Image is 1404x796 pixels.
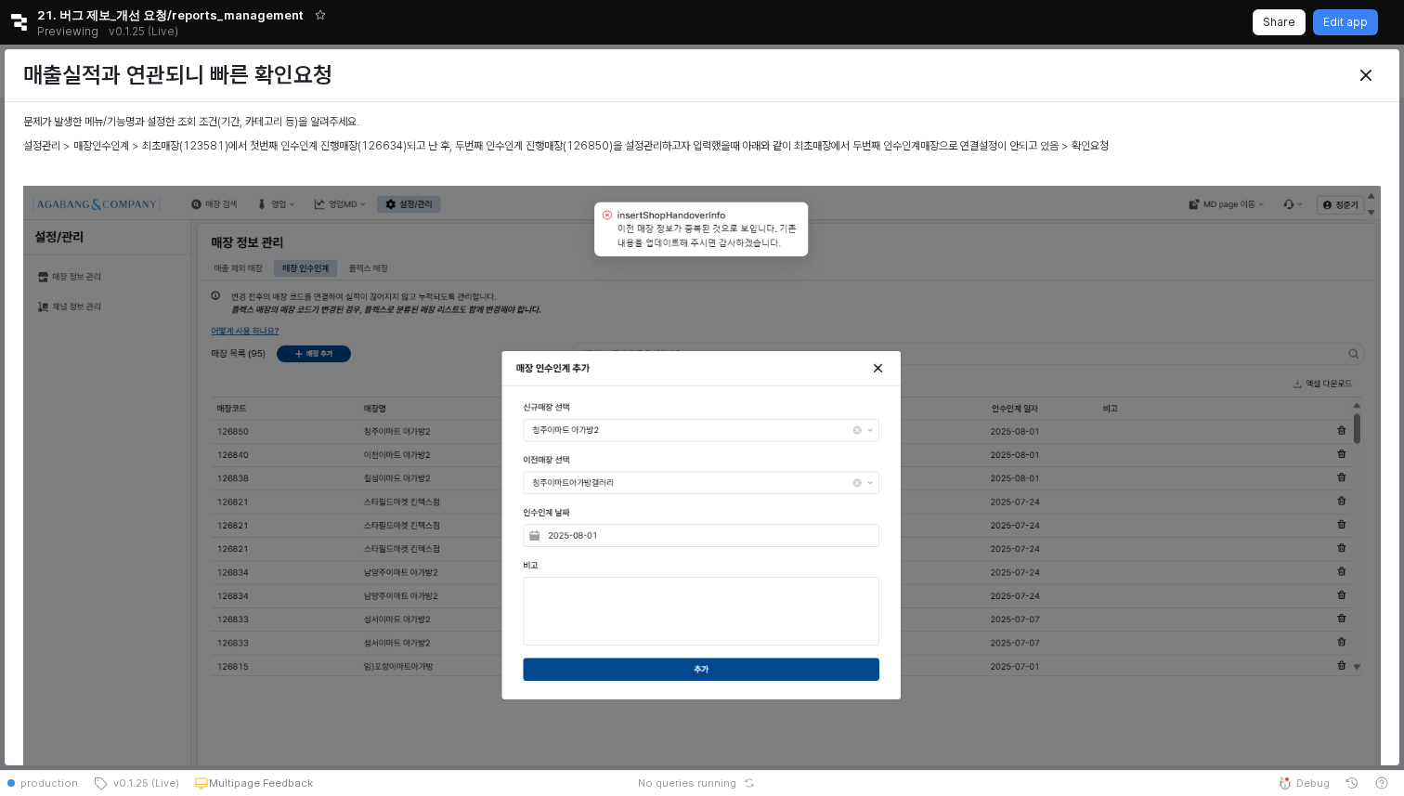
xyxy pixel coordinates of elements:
span: 21. 버그 제보_개선 요청/reports_management [37,6,304,24]
span: Debug [1296,776,1330,790]
p: Edit app [1323,15,1368,30]
span: v0.1.25 (Live) [108,776,179,790]
button: v0.1.25 (Live) [85,770,187,796]
p: 문제가 발생한 메뉴/기능명과 설정한 조회 조건(기간, 카테고리 등)을 알려주세요. [23,113,1381,130]
button: Debug [1270,770,1337,796]
h3: 매출실적과 연관되니 빠른 확인요청 [23,62,1038,88]
button: Share app [1253,9,1306,35]
p: Multipage Feedback [209,776,313,790]
button: Edit app [1313,9,1378,35]
button: Multipage Feedback [187,770,320,796]
p: 설정관리 > 매장인수인계 > 최초매장(123581)에서 첫번째 인수인계 진행매장(126634)되고 난 후, 두번째 인수인게 진행매장(126850)을 설정관리하고자 입력했을때 ... [23,137,1381,154]
button: Reset app state [740,777,759,789]
p: Share [1263,15,1295,30]
span: Previewing [37,22,98,41]
button: History [1337,770,1367,796]
span: production [20,776,78,790]
p: v0.1.25 (Live) [109,24,178,39]
button: Add app to favorites [311,6,330,24]
span: No queries running [638,776,736,790]
button: Close [1351,60,1381,90]
button: Help [1367,770,1397,796]
div: Previewing v0.1.25 (Live) [37,19,188,45]
button: Releases and History [98,19,188,45]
